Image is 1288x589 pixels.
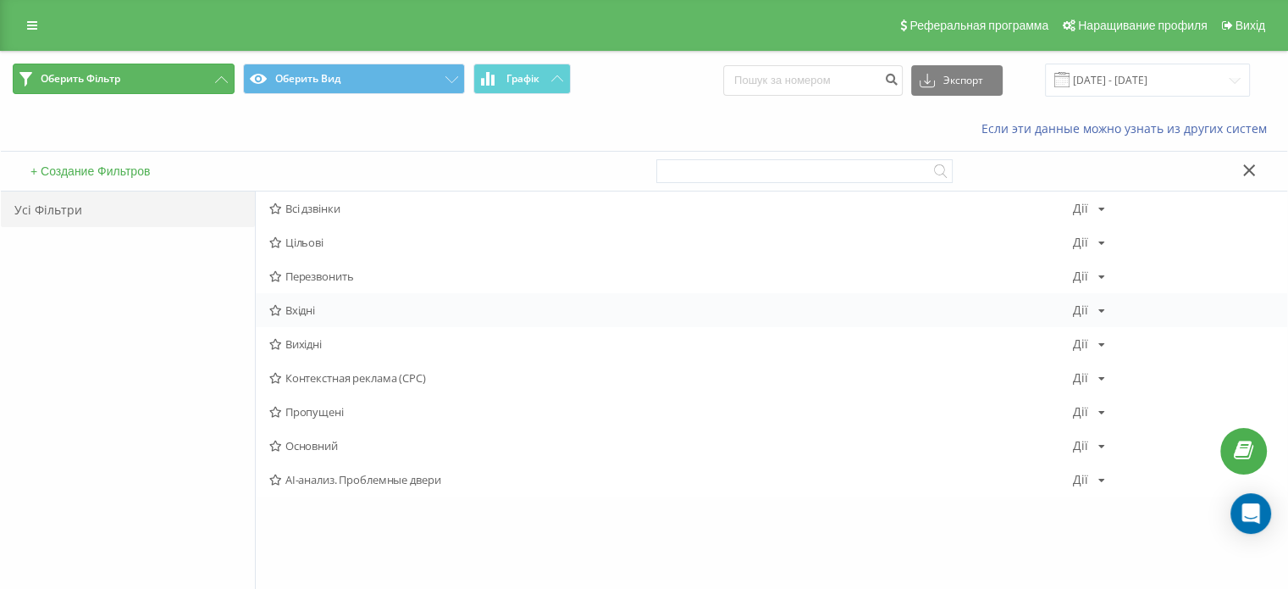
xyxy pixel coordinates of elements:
font: Дії [1073,471,1088,487]
font: Дії [1073,437,1088,453]
font: Усі Фільтри [14,202,82,218]
font: Дії [1073,234,1088,250]
button: Экспорт [911,65,1003,96]
font: Реферальная программа [909,19,1048,32]
button: Закрити [1237,163,1262,181]
font: Пропущені [285,404,344,420]
font: Дії [1073,403,1088,420]
font: Дії [1073,302,1088,318]
button: Графік [473,64,571,94]
input: Пошук за номером [723,65,903,96]
font: Перезвонить [285,269,354,284]
button: Оберить Вид [243,64,465,94]
font: Дії [1073,336,1088,352]
font: Основний [285,438,338,453]
font: Дії [1073,370,1088,386]
font: Вихід [1235,19,1265,32]
font: Если эти данные можно узнать из других систем [981,120,1267,136]
font: Цільові [285,235,323,250]
a: Если эти данные можно узнать из других систем [981,120,1275,136]
font: Контекстная реклама (CPC) [285,370,426,386]
font: Вихідні [285,336,322,352]
font: Дії [1073,200,1088,216]
font: Дії [1073,268,1088,284]
font: Наращивание профиля [1078,19,1207,32]
font: Оберить Фільтр [41,71,120,86]
font: Экспорт [943,73,983,87]
div: Открытый Интерком Мессенджер [1230,493,1271,534]
button: + Создание Фильтров [25,164,155,179]
font: Всі дзвінки [285,201,340,216]
font: Вхідні [285,303,315,318]
font: Графік [506,71,539,86]
button: Оберить Фільтр [13,64,235,94]
font: + Создание Фильтров [30,164,150,178]
font: Оберить Вид [275,71,340,86]
font: AI-анализ. Проблемные двери [285,472,441,487]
